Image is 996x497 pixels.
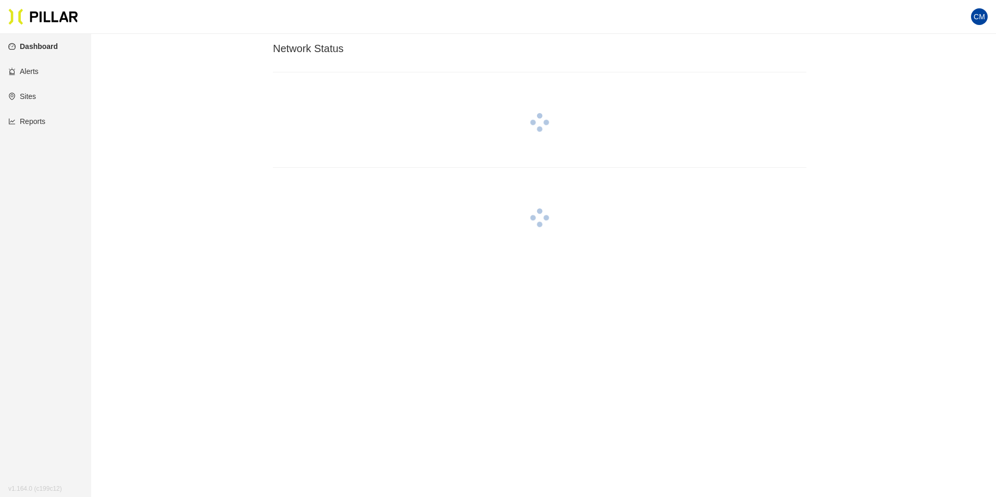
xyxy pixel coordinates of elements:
[8,42,58,51] a: dashboardDashboard
[8,8,78,25] img: Pillar Technologies
[974,8,985,25] span: CM
[8,92,36,101] a: environmentSites
[8,67,39,76] a: alertAlerts
[8,117,45,126] a: line-chartReports
[273,42,806,55] h3: Network Status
